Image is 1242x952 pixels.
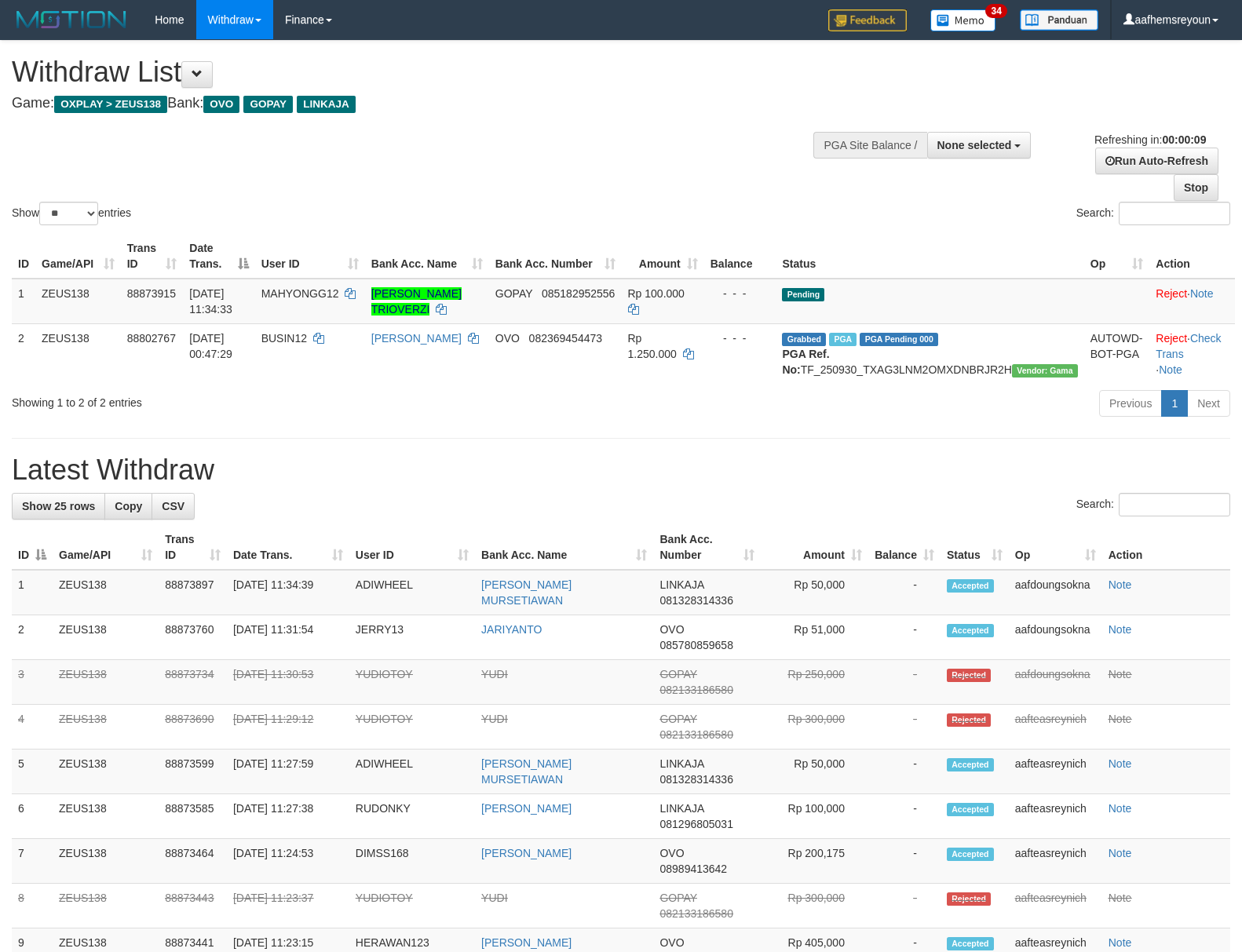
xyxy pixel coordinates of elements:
a: Note [1190,287,1214,300]
th: Action [1102,525,1230,570]
th: Status: activate to sort column ascending [941,525,1009,570]
span: Accepted [947,803,994,816]
th: Amount: activate to sort column ascending [761,525,868,570]
th: Amount: activate to sort column ascending [622,234,704,279]
a: Note [1109,623,1132,636]
span: Rp 1.250.000 [628,332,677,360]
a: CSV [152,493,195,520]
td: 88873599 [159,750,227,794]
div: PGA Site Balance / [813,132,926,159]
span: Accepted [947,579,994,593]
td: ADIWHEEL [349,750,475,794]
span: Accepted [947,937,994,950]
span: OVO [659,623,684,636]
td: aafdoungsokna [1009,660,1102,705]
td: Rp 300,000 [761,705,868,750]
td: JERRY13 [349,615,475,660]
td: ZEUS138 [53,705,159,750]
h1: Latest Withdraw [12,454,1230,486]
span: Copy 085780859658 to clipboard [659,639,732,651]
td: ZEUS138 [53,839,159,884]
a: Previous [1099,390,1162,417]
td: ZEUS138 [53,750,159,794]
a: Reject [1156,287,1187,300]
td: ZEUS138 [35,323,121,384]
a: 1 [1161,390,1188,417]
span: Copy 081296805031 to clipboard [659,818,732,830]
span: [DATE] 11:34:33 [189,287,232,316]
th: Game/API: activate to sort column ascending [35,234,121,279]
td: - [868,839,941,884]
td: - [868,570,941,615]
td: ZEUS138 [53,794,159,839]
button: None selected [927,132,1032,159]
img: panduan.png [1020,9,1098,31]
span: Refreshing in: [1094,133,1206,146]
td: Rp 50,000 [761,570,868,615]
span: Copy 081328314336 to clipboard [659,773,732,786]
span: LINKAJA [659,578,703,591]
span: GOPAY [659,892,696,904]
span: GOPAY [495,287,532,300]
span: None selected [937,139,1012,151]
th: Balance [704,234,776,279]
span: 88802767 [127,332,176,345]
a: Stop [1174,174,1218,201]
td: [DATE] 11:24:53 [227,839,349,884]
a: [PERSON_NAME] [481,936,572,949]
span: MAHYONGG12 [261,287,339,300]
span: Rejected [947,892,991,906]
td: 88873760 [159,615,227,660]
a: Run Auto-Refresh [1095,148,1218,174]
th: Date Trans.: activate to sort column descending [183,234,254,279]
span: PGA Pending [860,333,938,346]
th: Action [1149,234,1235,279]
a: Note [1109,802,1132,815]
span: Accepted [947,624,994,637]
span: LINKAJA [297,96,356,113]
td: 3 [12,660,53,705]
span: OVO [203,96,239,113]
th: User ID: activate to sort column ascending [349,525,475,570]
td: 8 [12,884,53,928]
th: Bank Acc. Name: activate to sort column ascending [365,234,489,279]
td: 88873690 [159,705,227,750]
td: Rp 100,000 [761,794,868,839]
td: [DATE] 11:29:12 [227,705,349,750]
span: Show 25 rows [22,500,95,512]
td: - [868,705,941,750]
span: Accepted [947,848,994,861]
td: 88873897 [159,570,227,615]
th: Status [776,234,1083,279]
th: Balance: activate to sort column ascending [868,525,941,570]
span: OXPLAY > ZEUS138 [54,96,167,113]
th: ID: activate to sort column descending [12,525,53,570]
td: [DATE] 11:27:38 [227,794,349,839]
input: Search: [1119,493,1230,516]
span: Copy 081328314336 to clipboard [659,594,732,607]
a: Reject [1156,332,1187,345]
td: aafteasreynich [1009,794,1102,839]
span: Copy 082133186580 to clipboard [659,684,732,696]
td: [DATE] 11:34:39 [227,570,349,615]
div: - - - [710,330,770,346]
td: 5 [12,750,53,794]
td: aafteasreynich [1009,750,1102,794]
a: [PERSON_NAME] TRIOVERZI [371,287,462,316]
input: Search: [1119,202,1230,225]
a: Show 25 rows [12,493,105,520]
span: Rejected [947,669,991,682]
td: - [868,794,941,839]
a: YUDI [481,892,507,904]
a: [PERSON_NAME] [481,802,572,815]
td: aafdoungsokna [1009,570,1102,615]
span: Copy 085182952556 to clipboard [542,287,615,300]
span: Accepted [947,758,994,771]
td: YUDIOTOY [349,705,475,750]
th: Date Trans.: activate to sort column ascending [227,525,349,570]
div: - - - [710,286,770,301]
h4: Game: Bank: [12,96,813,111]
td: Rp 51,000 [761,615,868,660]
a: YUDI [481,668,507,680]
td: 1 [12,570,53,615]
